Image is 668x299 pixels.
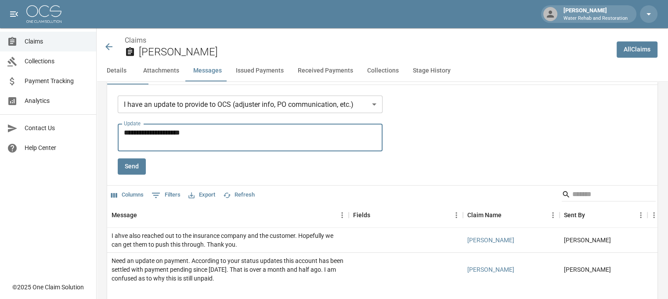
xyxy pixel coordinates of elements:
[360,60,406,81] button: Collections
[564,265,611,274] div: Terri W
[25,57,89,66] span: Collections
[118,95,383,113] div: I have an update to provide to OCS (adjuster info, PO communication, etc.)
[109,188,146,202] button: Select columns
[647,208,661,222] button: Menu
[560,203,647,227] div: Sent By
[25,96,89,106] span: Analytics
[463,203,560,227] div: Claim Name
[112,256,344,283] div: Need an update on payment. According to your status updates this account has been settled with pa...
[467,203,502,227] div: Claim Name
[25,143,89,153] span: Help Center
[467,265,514,274] a: [PERSON_NAME]
[125,35,610,46] nav: breadcrumb
[25,37,89,46] span: Claims
[97,60,136,81] button: Details
[546,208,560,222] button: Menu
[149,188,183,202] button: Show filters
[585,209,597,221] button: Sort
[560,6,631,22] div: [PERSON_NAME]
[467,236,514,244] a: [PERSON_NAME]
[617,41,657,58] a: AllClaims
[406,60,458,81] button: Stage History
[112,231,344,249] div: I ahve also reached out to the insurance company and the customer. Hopefully we can get them to p...
[353,203,370,227] div: Fields
[450,208,463,222] button: Menu
[370,209,383,221] button: Sort
[125,36,146,44] a: Claims
[139,46,610,58] h2: [PERSON_NAME]
[336,208,349,222] button: Menu
[634,208,647,222] button: Menu
[291,60,360,81] button: Received Payments
[229,60,291,81] button: Issued Payments
[118,158,146,175] button: Send
[349,203,463,227] div: Fields
[562,187,656,203] div: Search
[502,209,514,221] button: Sort
[25,124,89,133] span: Contact Us
[564,203,585,227] div: Sent By
[124,120,141,127] label: Update
[12,283,84,292] div: © 2025 One Claim Solution
[137,209,149,221] button: Sort
[563,15,628,22] p: Water Rehab and Restoration
[5,5,23,23] button: open drawer
[186,60,229,81] button: Messages
[97,60,668,81] div: anchor tabs
[136,60,186,81] button: Attachments
[25,77,89,86] span: Payment Tracking
[112,203,137,227] div: Message
[186,188,217,202] button: Export
[107,203,349,227] div: Message
[221,188,257,202] button: Refresh
[564,236,611,244] div: Terri W
[26,5,61,23] img: ocs-logo-white-transparent.png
